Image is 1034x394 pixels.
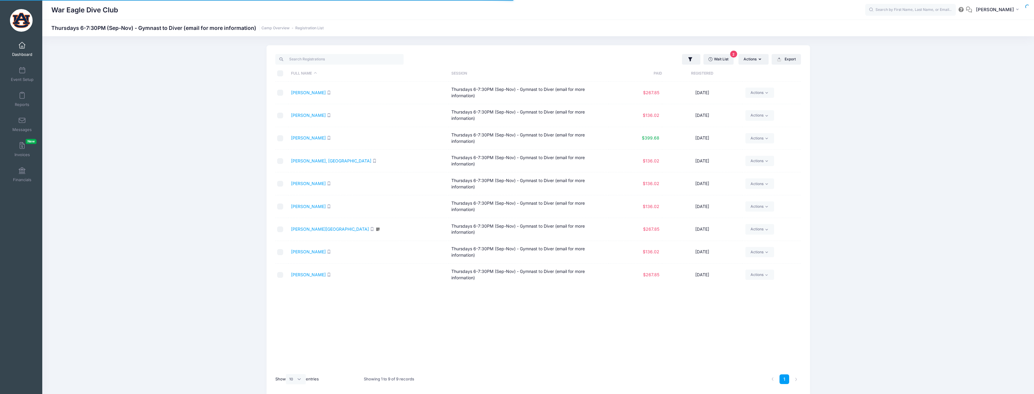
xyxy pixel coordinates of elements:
[291,226,369,232] a: [PERSON_NAME][GEOGRAPHIC_DATA]
[703,54,734,64] a: Wait List2
[291,204,326,209] a: [PERSON_NAME]
[772,54,801,64] button: Export
[12,127,32,132] span: Messages
[327,91,331,94] i: SMS enabled
[327,113,331,117] i: SMS enabled
[745,178,774,189] a: Actions
[275,374,319,384] label: Show entries
[11,77,34,82] span: Event Setup
[449,241,609,264] td: Thursdays 6-7:30PM (Sep-Nov) - Gymnast to Diver (email for more information)
[662,127,742,150] td: [DATE]
[643,226,659,232] span: $267.85
[327,181,331,185] i: SMS enabled
[745,224,774,234] a: Actions
[643,113,659,118] span: $136.02
[291,158,371,163] a: [PERSON_NAME], [GEOGRAPHIC_DATA]
[662,66,742,82] th: Registered: activate to sort column ascending
[291,181,326,186] a: [PERSON_NAME]
[291,249,326,254] a: [PERSON_NAME]
[364,372,414,386] div: Showing 1 to 9 of 9 records
[295,26,324,30] a: Registration List
[370,227,374,231] i: SMS enabled
[745,247,774,257] a: Actions
[730,51,737,58] span: 2
[642,135,659,140] span: $399.68
[662,195,742,218] td: [DATE]
[275,54,404,64] input: Search Registrations
[745,110,774,120] a: Actions
[449,127,609,150] td: Thursdays 6-7:30PM (Sep-Nov) - Gymnast to Diver (email for more information)
[327,204,331,208] i: SMS enabled
[8,64,37,85] a: Event Setup
[327,273,331,277] i: SMS enabled
[449,264,609,286] td: Thursdays 6-7:30PM (Sep-Nov) - Gymnast to Diver (email for more information)
[449,172,609,195] td: Thursdays 6-7:30PM (Sep-Nov) - Gymnast to Diver (email for more information)
[449,104,609,127] td: Thursdays 6-7:30PM (Sep-Nov) - Gymnast to Diver (email for more information)
[662,104,742,127] td: [DATE]
[643,249,659,254] span: $136.02
[662,264,742,286] td: [DATE]
[745,88,774,98] a: Actions
[291,90,326,95] a: [PERSON_NAME]
[12,52,32,57] span: Dashboard
[8,114,37,135] a: Messages
[8,139,37,160] a: InvoicesNew
[643,204,659,209] span: $136.02
[643,181,659,186] span: $136.02
[327,250,331,254] i: SMS enabled
[662,82,742,104] td: [DATE]
[286,374,306,384] select: Showentries
[373,159,376,163] i: SMS enabled
[8,39,37,60] a: Dashboard
[738,54,769,64] button: Actions
[327,136,331,140] i: SMS enabled
[14,152,30,157] span: Invoices
[643,90,659,95] span: $267.85
[745,201,774,212] a: Actions
[51,3,118,17] h1: War Eagle Dive Club
[976,6,1014,13] span: [PERSON_NAME]
[8,164,37,185] a: Financials
[375,227,380,231] i: Click to see & edit notes
[745,156,774,166] a: Actions
[662,172,742,195] td: [DATE]
[449,66,609,82] th: Session: activate to sort column ascending
[972,3,1025,17] button: [PERSON_NAME]
[609,66,662,82] th: Paid: activate to sort column ascending
[15,102,29,107] span: Reports
[449,195,609,218] td: Thursdays 6-7:30PM (Sep-Nov) - Gymnast to Diver (email for more information)
[780,374,789,384] a: 1
[449,150,609,172] td: Thursdays 6-7:30PM (Sep-Nov) - Gymnast to Diver (email for more information)
[261,26,290,30] a: Camp Overview
[662,150,742,172] td: [DATE]
[51,25,324,31] h1: Thursdays 6-7:30PM (Sep-Nov) - Gymnast to Diver (email for more information)
[288,66,449,82] th: Full Name: activate to sort column descending
[745,133,774,143] a: Actions
[8,89,37,110] a: Reports
[26,139,37,144] span: New
[745,270,774,280] a: Actions
[13,177,31,182] span: Financials
[449,218,609,241] td: Thursdays 6-7:30PM (Sep-Nov) - Gymnast to Diver (email for more information)
[449,82,609,104] td: Thursdays 6-7:30PM (Sep-Nov) - Gymnast to Diver (email for more information)
[291,113,326,118] a: [PERSON_NAME]
[643,158,659,163] span: $136.02
[291,135,326,140] a: [PERSON_NAME]
[643,272,659,277] span: $267.85
[662,241,742,264] td: [DATE]
[10,9,33,32] img: War Eagle Dive Club
[662,218,742,241] td: [DATE]
[865,4,956,16] input: Search by First Name, Last Name, or Email...
[291,272,326,277] a: [PERSON_NAME]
